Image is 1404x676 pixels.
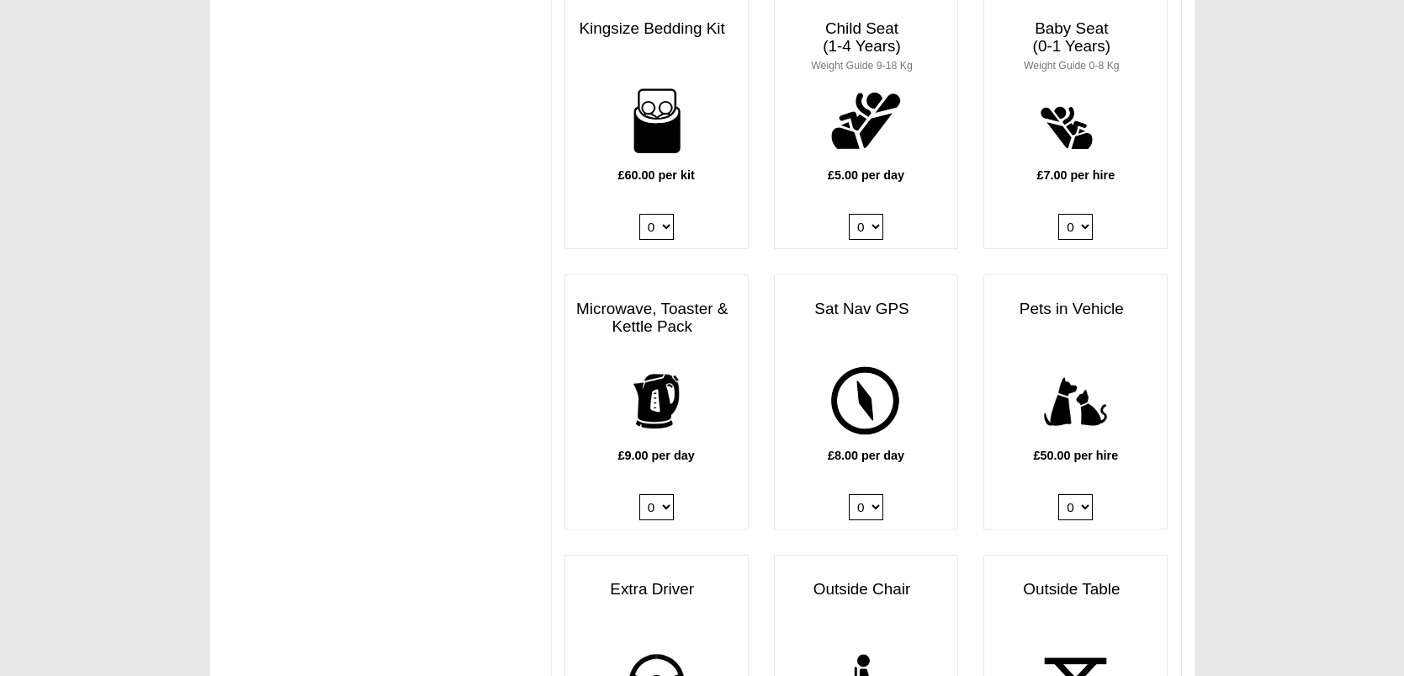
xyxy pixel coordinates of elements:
[820,355,912,447] img: gps.png
[984,292,1167,327] h3: Pets in Vehicle
[618,168,695,182] b: £60.00 per kit
[565,12,748,46] h3: Kingsize Bedding Kit
[775,572,957,607] h3: Outside Chair
[1036,168,1115,182] b: £7.00 per hire
[618,449,695,462] b: £9.00 per day
[1030,75,1121,167] img: baby.png
[811,60,912,72] small: Weight Guide 9-18 Kg
[984,12,1167,81] h3: Baby Seat (0-1 Years)
[828,449,904,462] b: £8.00 per day
[1024,60,1120,72] small: Weight Guide 0-8 Kg
[611,355,702,447] img: kettle.png
[775,12,957,81] h3: Child Seat (1-4 Years)
[828,168,904,182] b: £5.00 per day
[611,75,702,167] img: bedding-for-two.png
[565,572,748,607] h3: Extra Driver
[1033,449,1118,462] b: £50.00 per hire
[1030,355,1121,447] img: pets.png
[775,292,957,327] h3: Sat Nav GPS
[565,292,748,344] h3: Microwave, Toaster & Kettle Pack
[984,572,1167,607] h3: Outside Table
[820,75,912,167] img: child.png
